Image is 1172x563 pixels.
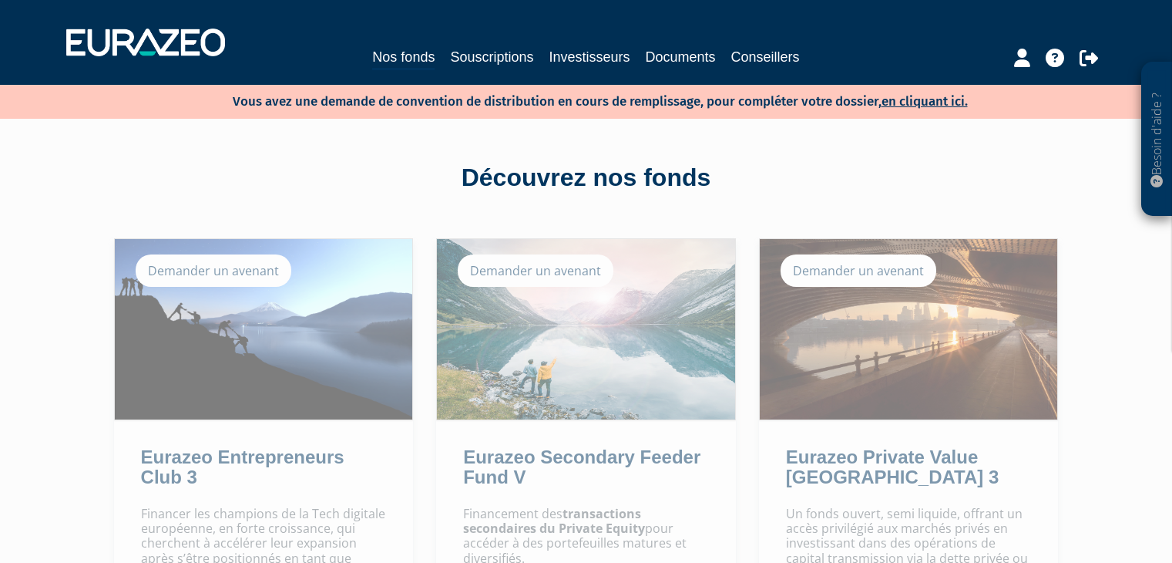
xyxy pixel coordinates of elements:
[549,46,630,68] a: Investisseurs
[463,505,645,537] strong: transactions secondaires du Private Equity
[731,46,800,68] a: Conseillers
[458,255,613,287] div: Demander un avenant
[882,93,968,110] a: en cliquant ici.
[450,46,533,68] a: Souscriptions
[781,255,936,287] div: Demander un avenant
[188,89,968,111] p: Vous avez une demande de convention de distribution en cours de remplissage, pour compléter votre...
[786,447,999,487] a: Eurazeo Private Value [GEOGRAPHIC_DATA] 3
[646,46,716,68] a: Documents
[760,239,1058,420] img: Eurazeo Private Value Europe 3
[141,447,344,487] a: Eurazeo Entrepreneurs Club 3
[66,29,225,56] img: 1732889491-logotype_eurazeo_blanc_rvb.png
[372,46,435,70] a: Nos fonds
[463,447,700,487] a: Eurazeo Secondary Feeder Fund V
[147,160,1026,196] div: Découvrez nos fonds
[437,239,735,420] img: Eurazeo Secondary Feeder Fund V
[136,255,291,287] div: Demander un avenant
[1148,70,1166,209] p: Besoin d'aide ?
[115,239,413,420] img: Eurazeo Entrepreneurs Club 3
